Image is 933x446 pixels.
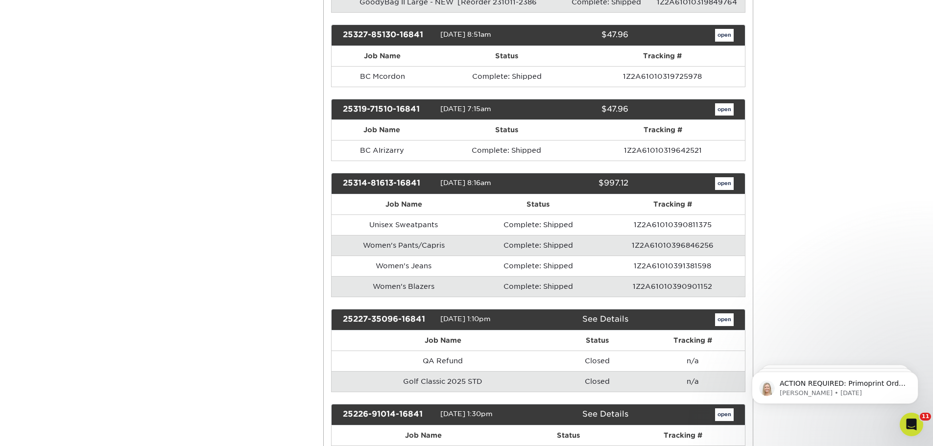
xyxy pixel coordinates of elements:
[554,351,641,371] td: Closed
[2,416,83,443] iframe: Google Customer Reviews
[440,179,491,187] span: [DATE] 8:16am
[332,46,433,66] th: Job Name
[476,214,600,235] td: Complete: Shipped
[433,66,580,87] td: Complete: Shipped
[581,120,745,140] th: Tracking #
[335,177,440,190] div: 25314-81613-16841
[335,313,440,326] div: 25227-35096-16841
[622,425,745,446] th: Tracking #
[641,330,744,351] th: Tracking #
[715,408,734,421] a: open
[332,140,432,161] td: BC AIrizarry
[920,413,931,421] span: 11
[332,371,554,392] td: Golf Classic 2025 STD
[332,194,476,214] th: Job Name
[432,120,581,140] th: Status
[476,235,600,256] td: Complete: Shipped
[641,371,744,392] td: n/a
[641,351,744,371] td: n/a
[335,408,440,421] div: 25226-91014-16841
[332,235,476,256] td: Women's Pants/Capris
[440,30,491,38] span: [DATE] 8:51am
[515,425,622,446] th: Status
[476,276,600,297] td: Complete: Shipped
[332,425,515,446] th: Job Name
[476,256,600,276] td: Complete: Shipped
[332,330,554,351] th: Job Name
[531,29,636,42] div: $47.96
[582,314,628,324] a: See Details
[332,120,432,140] th: Job Name
[581,140,745,161] td: 1Z2A61010319642521
[600,194,744,214] th: Tracking #
[332,351,554,371] td: QA Refund
[332,276,476,297] td: Women's Blazers
[715,177,734,190] a: open
[335,103,440,116] div: 25319-71510-16841
[332,66,433,87] td: BC Mcordon
[433,46,580,66] th: Status
[432,140,581,161] td: Complete: Shipped
[332,214,476,235] td: Unisex Sweatpants
[554,330,641,351] th: Status
[600,235,744,256] td: 1Z2A61010396846256
[440,315,491,323] span: [DATE] 1:10pm
[440,410,493,418] span: [DATE] 1:30pm
[554,371,641,392] td: Closed
[900,413,923,436] iframe: Intercom live chat
[440,105,491,113] span: [DATE] 7:15am
[600,276,744,297] td: 1Z2A61010390901152
[715,313,734,326] a: open
[600,256,744,276] td: 1Z2A61010391381598
[582,409,628,419] a: See Details
[332,256,476,276] td: Women's Jeans
[737,351,933,420] iframe: Intercom notifications message
[715,29,734,42] a: open
[580,46,745,66] th: Tracking #
[476,194,600,214] th: Status
[600,214,744,235] td: 1Z2A61010390811375
[580,66,745,87] td: 1Z2A61010319725978
[531,103,636,116] div: $47.96
[715,103,734,116] a: open
[335,29,440,42] div: 25327-85130-16841
[531,177,636,190] div: $997.12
